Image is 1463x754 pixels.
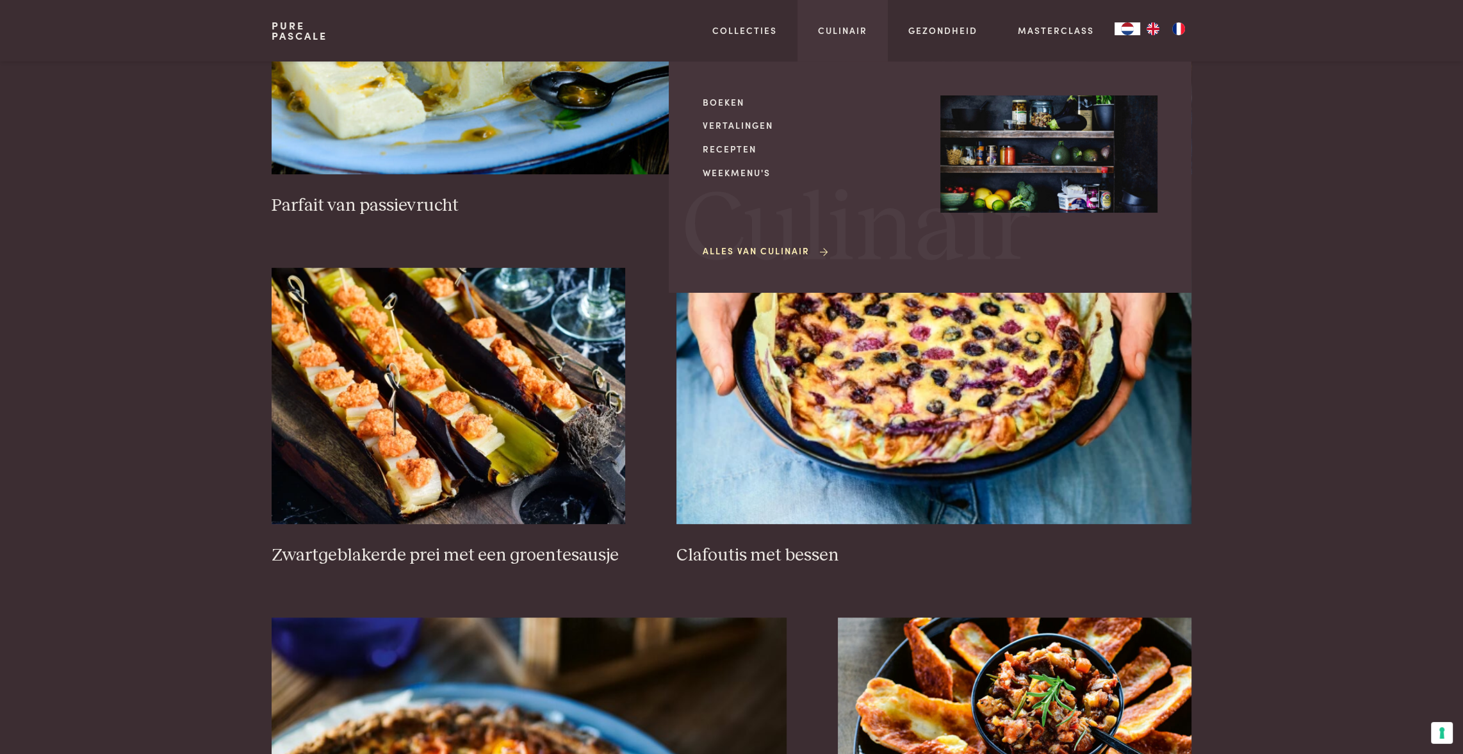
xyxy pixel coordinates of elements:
[272,268,625,566] a: Zwartgeblakerde prei met een groentesausje Zwartgeblakerde prei met een groentesausje
[272,545,625,567] h3: Zwartgeblakerde prei met een groentesausje
[940,95,1157,213] img: Culinair
[1115,22,1140,35] div: Language
[1166,22,1191,35] a: FR
[703,119,920,132] a: Vertalingen
[1140,22,1191,35] ul: Language list
[703,244,830,258] a: Alles van Culinair
[703,95,920,109] a: Boeken
[703,142,920,156] a: Recepten
[1140,22,1166,35] a: EN
[272,195,706,217] h3: Parfait van passievrucht
[272,20,327,41] a: PurePascale
[703,166,920,179] a: Weekmenu's
[272,268,625,524] img: Zwartgeblakerde prei met een groentesausje
[1431,722,1453,744] button: Uw voorkeuren voor toestemming voor trackingtechnologieën
[1018,24,1094,37] a: Masterclass
[1115,22,1140,35] a: NL
[712,24,777,37] a: Collecties
[676,545,1192,567] h3: Clafoutis met bessen
[908,24,977,37] a: Gezondheid
[676,268,1192,566] a: Clafoutis met bessen Clafoutis met bessen
[676,268,1192,524] img: Clafoutis met bessen
[1115,22,1191,35] aside: Language selected: Nederlands
[818,24,867,37] a: Culinair
[682,181,1031,279] span: Culinair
